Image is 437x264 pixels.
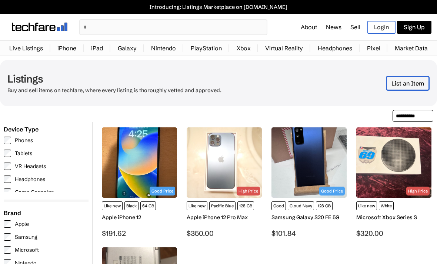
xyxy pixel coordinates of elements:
[187,201,207,210] span: Like new
[391,41,431,56] a: Market Data
[4,163,11,170] input: VR Headsets
[367,21,396,34] a: Login
[271,214,347,221] div: Samsung Galaxy S20 FE 5G
[316,201,333,210] span: 128 GB
[187,214,262,221] div: Apple iPhone 12 Pro Max
[12,23,67,31] img: techfare logo
[150,187,175,196] div: Good Price
[356,201,377,210] span: Like new
[124,201,139,210] span: Black
[4,246,85,254] label: Microsoft
[350,23,360,31] a: Sell
[301,23,317,31] a: About
[147,41,180,56] a: Nintendo
[4,137,11,144] input: Phones
[4,188,11,196] input: Game Consoles
[102,127,177,198] img: Apple - iPhone 12
[326,23,341,31] a: News
[209,201,236,210] span: Pacific Blue
[4,150,11,157] input: Tablets
[4,209,89,217] div: Brand
[54,41,80,56] a: iPhone
[237,201,254,210] span: 128 GB
[102,229,177,238] div: $191.62
[187,127,262,198] img: Apple - iPhone 12 Pro Max
[314,41,356,56] a: Headphones
[356,127,431,198] img: Microsoft - Xbox Series S
[4,233,11,241] input: Samsung
[4,126,89,133] div: Device Type
[114,41,140,56] a: Galaxy
[319,187,345,196] div: Good Price
[7,87,221,94] p: Buy and sell items on techfare, where every listing is thoroughly vetted and approved.
[386,76,430,91] a: List an Item
[4,188,85,196] label: Game Consoles
[356,214,431,221] div: Microsoft Xbox Series S
[102,214,177,221] div: Apple iPhone 12
[4,4,433,10] a: Introducing: Listings Marketplace on [DOMAIN_NAME]
[102,201,123,210] span: Like new
[4,137,85,144] label: Phones
[187,41,226,56] a: PlayStation
[6,41,47,56] a: Live Listings
[4,176,11,183] input: Headphones
[233,41,254,56] a: Xbox
[4,233,85,241] label: Samsung
[261,41,307,56] a: Virtual Reality
[140,201,156,210] span: 64 GB
[4,176,85,183] label: Headphones
[363,41,384,56] a: Pixel
[4,246,11,254] input: Microsoft
[397,21,431,34] a: Sign Up
[237,187,260,196] div: High Price
[406,187,430,196] div: High Price
[356,229,431,238] div: $320.00
[4,220,11,228] input: Apple
[4,163,85,170] label: VR Headsets
[4,220,85,228] label: Apple
[271,229,347,238] div: $101.84
[4,150,85,157] label: Tablets
[271,201,286,210] span: Good
[187,229,262,238] div: $350.00
[87,41,107,56] a: iPad
[7,73,221,85] h1: Listings
[288,201,314,210] span: Cloud Navy
[271,127,347,198] img: Samsung - Galaxy S20 FE 5G
[379,201,394,210] span: White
